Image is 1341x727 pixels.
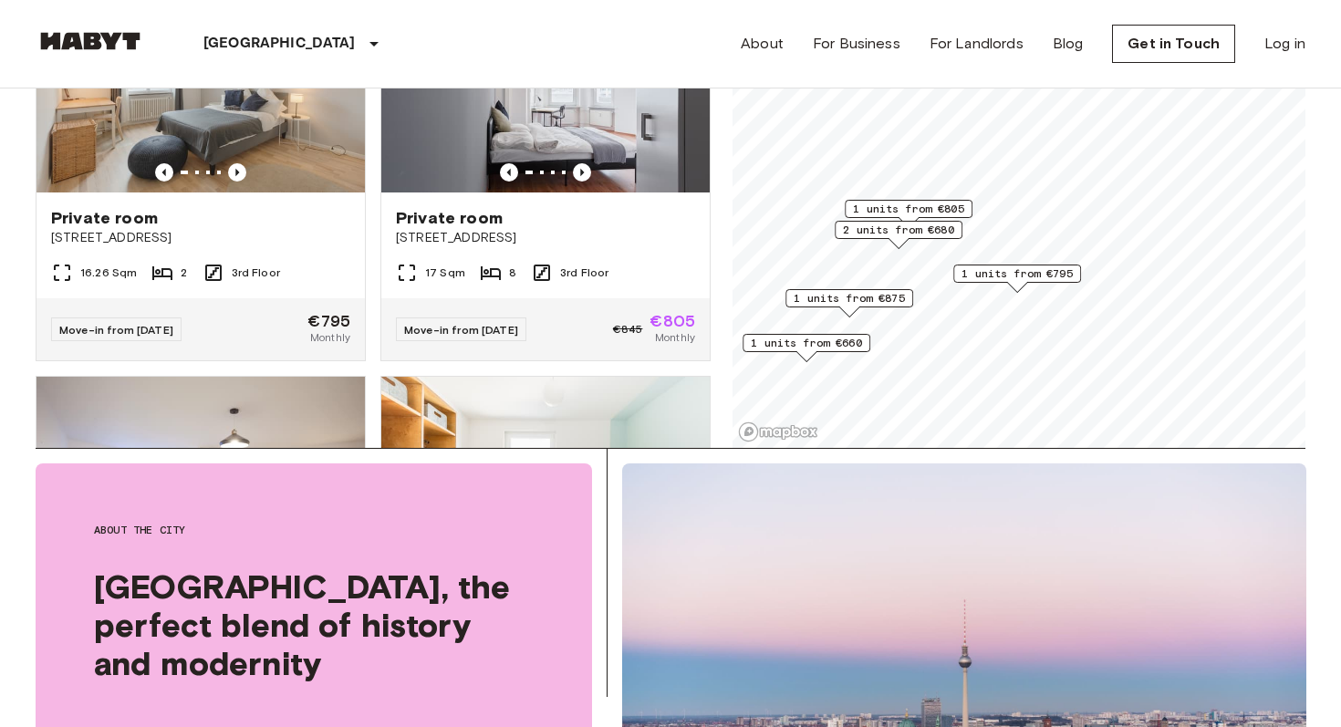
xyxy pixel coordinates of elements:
button: Previous image [500,163,518,182]
span: 16.26 Sqm [80,265,137,281]
span: [STREET_ADDRESS] [51,229,350,247]
span: Move-in from [DATE] [404,323,518,337]
a: For Business [813,33,900,55]
img: Habyt [36,32,145,50]
a: Mapbox logo [738,421,818,442]
span: €845 [613,321,643,338]
span: Move-in from [DATE] [59,323,173,337]
span: 1 units from €660 [751,335,862,351]
span: 2 units from €680 [843,222,954,238]
button: Previous image [573,163,591,182]
span: 3rd Floor [560,265,608,281]
span: 2 [181,265,187,281]
span: 3rd Floor [232,265,280,281]
img: Marketing picture of unit DE-01-08-020-03Q [381,377,710,596]
a: Log in [1264,33,1305,55]
span: Private room [396,207,503,229]
div: Map marker [953,265,1081,293]
span: 8 [509,265,516,281]
div: Map marker [743,334,870,362]
span: 1 units from €875 [794,290,905,306]
span: €805 [650,313,695,329]
span: [STREET_ADDRESS] [396,229,695,247]
button: Previous image [155,163,173,182]
button: Previous image [228,163,246,182]
span: Private room [51,207,158,229]
a: Blog [1053,33,1084,55]
span: 17 Sqm [425,265,465,281]
img: Marketing picture of unit DE-01-046-001-05H [36,377,365,596]
a: About [741,33,784,55]
p: [GEOGRAPHIC_DATA] [203,33,356,55]
span: [GEOGRAPHIC_DATA], the perfect blend of history and modernity [94,567,534,682]
span: Monthly [655,329,695,346]
a: Get in Touch [1112,25,1235,63]
div: Map marker [845,200,972,228]
div: Map marker [785,289,913,317]
span: Monthly [310,329,350,346]
a: For Landlords [930,33,1024,55]
span: €795 [307,313,350,329]
span: About the city [94,522,534,538]
div: Map marker [835,221,962,249]
span: 1 units from €795 [962,265,1073,282]
span: 1 units from €805 [853,201,964,217]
